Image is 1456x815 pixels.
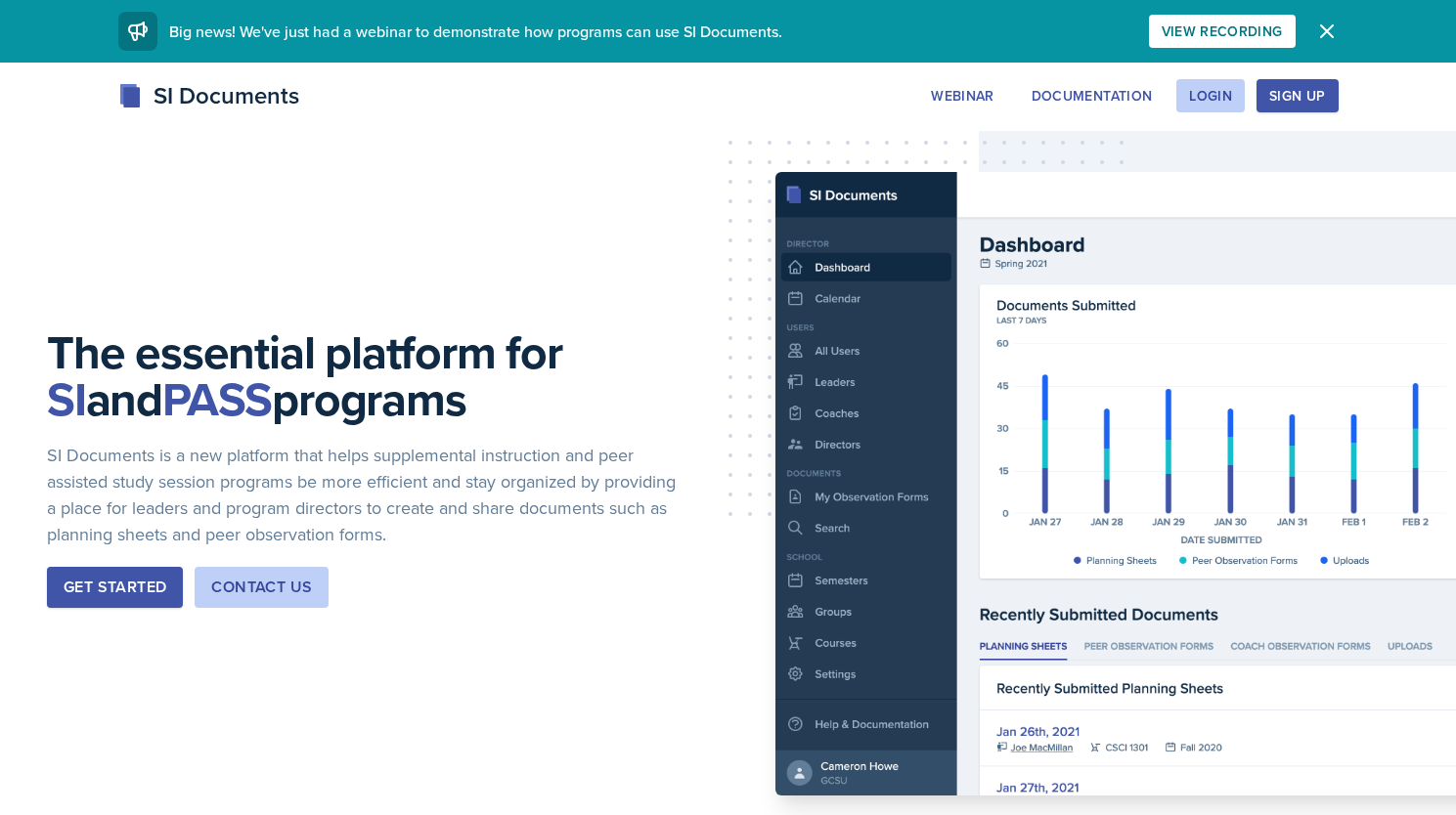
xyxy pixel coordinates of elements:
div: Webinar [931,88,993,104]
button: Contact Us [195,567,329,608]
button: Webinar [918,79,1006,112]
button: View Recording [1149,15,1296,48]
div: Documentation [1032,88,1153,104]
div: Contact Us [211,576,312,599]
span: Big news! We've just had a webinar to demonstrate how programs can use SI Documents. [169,21,782,42]
button: Get Started [47,567,183,608]
div: Sign Up [1269,88,1325,104]
div: View Recording [1162,23,1283,39]
button: Sign Up [1257,79,1338,112]
button: Login [1176,79,1245,112]
div: Login [1189,88,1232,104]
button: Documentation [1019,79,1166,112]
div: Get Started [64,576,166,599]
div: SI Documents [118,78,299,113]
